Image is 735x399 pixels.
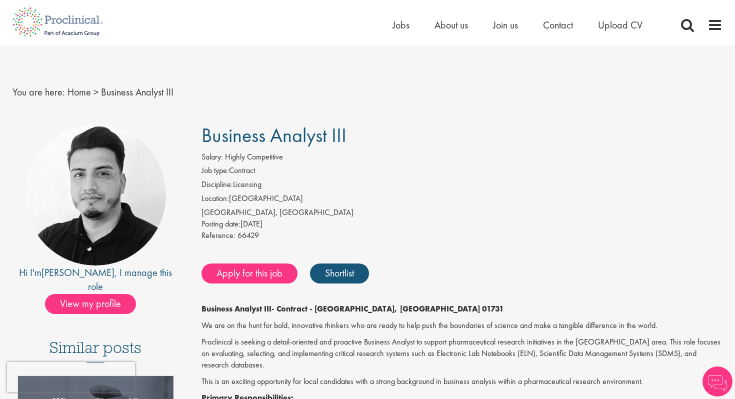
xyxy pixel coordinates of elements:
label: Location: [201,193,229,204]
div: [GEOGRAPHIC_DATA], [GEOGRAPHIC_DATA] [201,207,723,218]
li: Contract [201,165,723,179]
h3: Similar posts [49,339,141,363]
strong: - Contract - [GEOGRAPHIC_DATA], [GEOGRAPHIC_DATA] 01731 [271,303,504,314]
label: Job type: [201,165,229,176]
span: You are here: [12,85,65,98]
span: > [93,85,98,98]
div: [DATE] [201,218,723,230]
a: [PERSON_NAME] [41,266,114,279]
p: Proclinical is seeking a detail-oriented and proactive Business Analyst to support pharmaceutical... [201,336,723,371]
a: Jobs [392,18,409,31]
label: Discipline: [201,179,233,190]
span: Business Analyst III [101,85,173,98]
a: Contact [543,18,573,31]
a: View my profile [45,296,146,309]
span: View my profile [45,294,136,314]
span: Highly Competitive [225,151,283,162]
label: Reference: [201,230,235,241]
img: Chatbot [702,366,732,396]
span: Business Analyst III [201,122,346,148]
label: Salary: [201,151,223,163]
div: Hi I'm , I manage this role [12,265,179,294]
a: About us [434,18,468,31]
p: We are on the hunt for bold, innovative thinkers who are ready to help push the boundaries of sci... [201,320,723,331]
a: breadcrumb link [67,85,91,98]
a: Upload CV [598,18,642,31]
img: imeage of recruiter Anderson Maldonado [25,124,166,265]
span: Posting date: [201,218,240,229]
li: Licensing [201,179,723,193]
span: 66429 [237,230,259,240]
a: Shortlist [310,263,369,283]
a: Apply for this job [201,263,297,283]
strong: Business Analyst III [201,303,271,314]
iframe: reCAPTCHA [7,362,135,392]
a: Join us [493,18,518,31]
p: This is an exciting opportunity for local candidates with a strong background in business analysi... [201,376,723,387]
li: [GEOGRAPHIC_DATA] [201,193,723,207]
